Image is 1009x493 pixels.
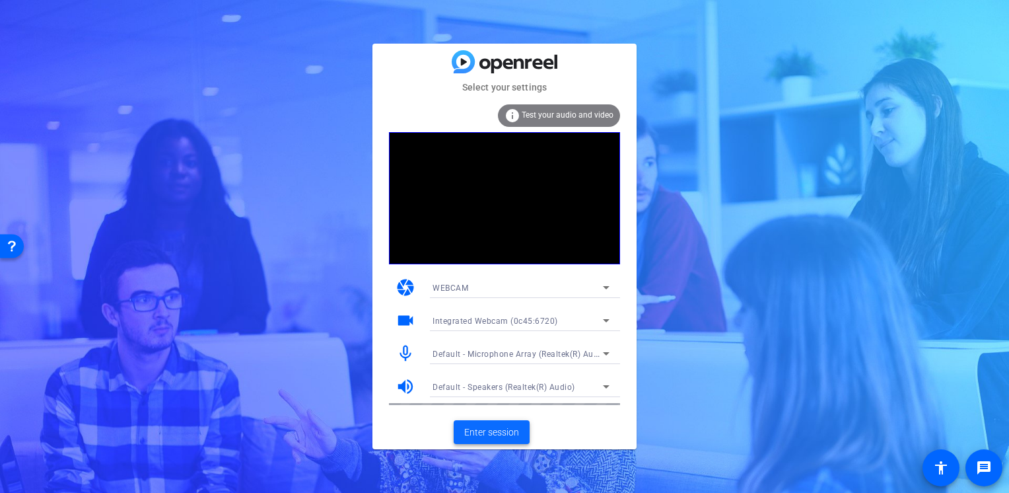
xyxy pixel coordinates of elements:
mat-icon: message [976,460,992,476]
span: Integrated Webcam (0c45:6720) [433,317,558,326]
mat-icon: camera [396,278,415,297]
span: WEBCAM [433,284,468,293]
span: Enter session [464,426,519,439]
mat-icon: accessibility [933,460,949,476]
img: blue-gradient.svg [452,50,557,73]
mat-icon: mic_none [396,344,415,363]
mat-icon: info [505,108,520,124]
span: Default - Speakers (Realtek(R) Audio) [433,383,575,392]
span: Default - Microphone Array (Realtek(R) Audio) [433,348,609,359]
button: Enter session [454,420,530,444]
mat-icon: volume_up [396,377,415,397]
mat-icon: videocam [396,311,415,330]
span: Test your audio and video [522,110,613,120]
mat-card-subtitle: Select your settings [372,80,637,95]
